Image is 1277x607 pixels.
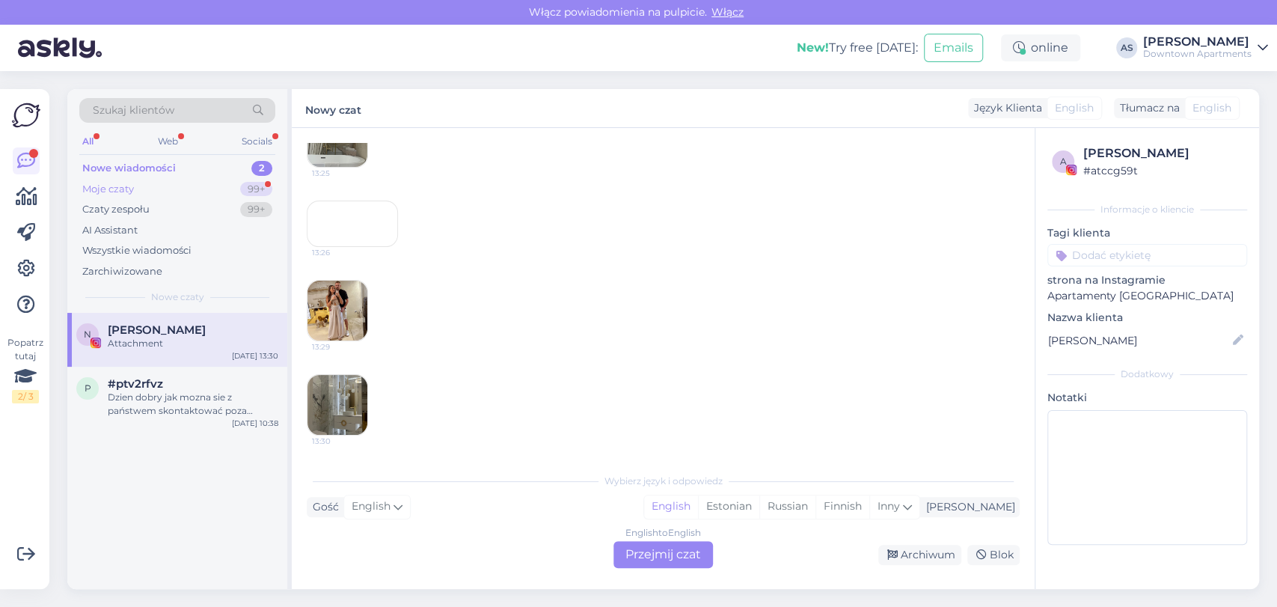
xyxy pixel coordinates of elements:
[1143,36,1268,60] a: [PERSON_NAME]Downtown Apartments
[240,202,272,217] div: 99+
[815,495,869,518] div: Finnish
[93,103,174,118] span: Szukaj klientów
[924,34,983,62] button: Emails
[1047,244,1247,266] input: Dodać etykietę
[79,132,97,151] div: All
[12,390,39,403] div: 2 / 3
[82,264,162,279] div: Zarchiwizowane
[307,281,367,341] img: attachment
[312,247,368,258] span: 13:26
[240,182,272,197] div: 99+
[1083,162,1243,179] div: # atccg59t
[312,341,368,353] span: 13:29
[1143,36,1252,48] div: [PERSON_NAME]
[759,495,815,518] div: Russian
[12,101,40,129] img: Askly Logo
[613,541,713,568] div: Przejmij czat
[625,526,701,540] div: English to English
[1047,288,1247,304] p: Apartamenty [GEOGRAPHIC_DATA]
[307,375,367,435] img: attachment
[1083,144,1243,162] div: [PERSON_NAME]
[1055,100,1094,116] span: English
[797,39,918,57] div: Try free [DATE]:
[108,377,163,391] span: #ptv2rfvz
[797,40,829,55] b: New!
[967,545,1020,565] div: Blok
[82,182,134,197] div: Moje czaty
[707,5,748,19] span: Włącz
[644,495,698,518] div: English
[920,499,1015,515] div: [PERSON_NAME]
[232,418,278,429] div: [DATE] 10:38
[1060,156,1067,167] span: a
[82,223,138,238] div: AI Assistant
[1192,100,1231,116] span: English
[307,499,339,515] div: Gość
[1116,37,1137,58] div: AS
[82,202,150,217] div: Czaty zespołu
[108,391,278,418] div: Dzien dobry jak mozna sie z państwem skontaktować poza [GEOGRAPHIC_DATA]
[1143,48,1252,60] div: Downtown Apartments
[155,132,181,151] div: Web
[1001,34,1080,61] div: online
[305,98,361,118] label: Nowy czat
[151,290,204,304] span: Nowe czaty
[968,100,1042,116] div: Język Klienta
[1048,332,1230,349] input: Dodaj nazwę
[12,336,39,403] div: Popatrz tutaj
[251,161,272,176] div: 2
[232,350,278,362] div: [DATE] 13:30
[312,168,368,179] span: 13:25
[82,243,192,258] div: Wszystkie wiadomości
[352,498,391,515] span: English
[1047,390,1247,406] p: Notatki
[307,475,1020,488] div: Wybierz język i odpowiedz
[82,161,176,176] div: Nowe wiadomości
[698,495,759,518] div: Estonian
[239,132,275,151] div: Socials
[1047,203,1247,216] div: Informacje o kliencie
[84,329,91,340] span: N
[108,323,206,337] span: Nikola Kusiak
[1047,225,1247,241] p: Tagi klienta
[1114,100,1180,116] div: Tłumacz na
[1047,272,1247,288] p: strona na Instagramie
[878,499,900,513] span: Inny
[85,382,91,394] span: p
[878,545,961,565] div: Archiwum
[108,337,278,350] div: Attachment
[1047,367,1247,381] div: Dodatkowy
[1047,310,1247,326] p: Nazwa klienta
[312,436,368,447] span: 13:30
